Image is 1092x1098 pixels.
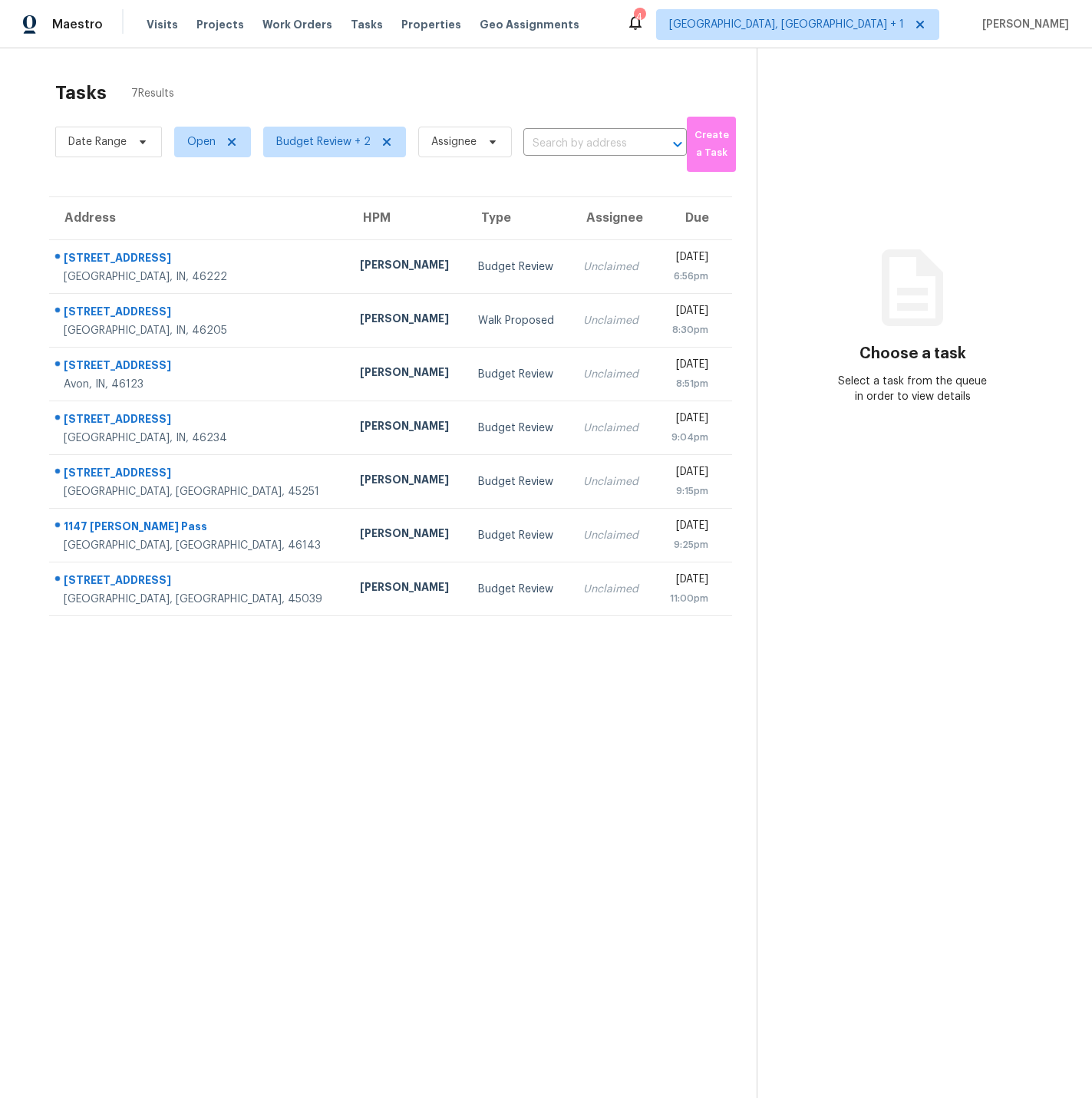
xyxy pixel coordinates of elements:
[694,127,728,162] span: Create a Task
[634,9,645,25] div: 4
[64,304,335,323] div: [STREET_ADDRESS]
[583,367,642,382] div: Unclaimed
[667,483,708,499] div: 9:15pm
[64,358,335,377] div: [STREET_ADDRESS]
[667,464,708,483] div: [DATE]
[187,134,216,150] span: Open
[667,357,708,376] div: [DATE]
[667,430,708,445] div: 9:04pm
[49,197,348,240] th: Address
[835,374,990,404] div: Select a task from the queue in order to view details
[523,132,644,156] input: Search by address
[667,249,708,269] div: [DATE]
[64,250,335,269] div: [STREET_ADDRESS]
[64,323,335,338] div: [GEOGRAPHIC_DATA], IN, 46205
[64,592,335,607] div: [GEOGRAPHIC_DATA], [GEOGRAPHIC_DATA], 45039
[478,259,559,275] div: Budget Review
[667,134,688,155] button: Open
[64,572,335,592] div: [STREET_ADDRESS]
[571,197,655,240] th: Assignee
[478,528,559,543] div: Budget Review
[360,418,454,437] div: [PERSON_NAME]
[583,528,642,543] div: Unclaimed
[976,17,1069,32] span: [PERSON_NAME]
[667,518,708,537] div: [DATE]
[667,376,708,391] div: 8:51pm
[68,134,127,150] span: Date Range
[667,411,708,430] div: [DATE]
[64,538,335,553] div: [GEOGRAPHIC_DATA], [GEOGRAPHIC_DATA], 46143
[431,134,477,150] span: Assignee
[276,134,371,150] span: Budget Review + 2
[583,420,642,436] div: Unclaimed
[480,17,579,32] span: Geo Assignments
[466,197,571,240] th: Type
[583,259,642,275] div: Unclaimed
[360,311,454,330] div: [PERSON_NAME]
[667,322,708,338] div: 8:30pm
[348,197,467,240] th: HPM
[478,582,559,597] div: Budget Review
[360,579,454,598] div: [PERSON_NAME]
[478,420,559,436] div: Budget Review
[859,346,966,361] h3: Choose a task
[64,430,335,446] div: [GEOGRAPHIC_DATA], IN, 46234
[64,484,335,500] div: [GEOGRAPHIC_DATA], [GEOGRAPHIC_DATA], 45251
[360,526,454,545] div: [PERSON_NAME]
[360,472,454,491] div: [PERSON_NAME]
[196,17,244,32] span: Projects
[401,17,461,32] span: Properties
[667,591,708,606] div: 11:00pm
[667,269,708,284] div: 6:56pm
[360,257,454,276] div: [PERSON_NAME]
[147,17,178,32] span: Visits
[667,572,708,591] div: [DATE]
[478,367,559,382] div: Budget Review
[687,117,736,172] button: Create a Task
[131,86,174,101] span: 7 Results
[64,465,335,484] div: [STREET_ADDRESS]
[478,313,559,328] div: Walk Proposed
[351,19,383,30] span: Tasks
[655,197,732,240] th: Due
[583,474,642,490] div: Unclaimed
[667,303,708,322] div: [DATE]
[669,17,904,32] span: [GEOGRAPHIC_DATA], [GEOGRAPHIC_DATA] + 1
[667,537,708,552] div: 9:25pm
[360,364,454,384] div: [PERSON_NAME]
[583,582,642,597] div: Unclaimed
[52,17,103,32] span: Maestro
[64,377,335,392] div: Avon, IN, 46123
[64,411,335,430] div: [STREET_ADDRESS]
[262,17,332,32] span: Work Orders
[478,474,559,490] div: Budget Review
[583,313,642,328] div: Unclaimed
[64,519,335,538] div: 1147 [PERSON_NAME] Pass
[64,269,335,285] div: [GEOGRAPHIC_DATA], IN, 46222
[55,85,107,101] h2: Tasks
